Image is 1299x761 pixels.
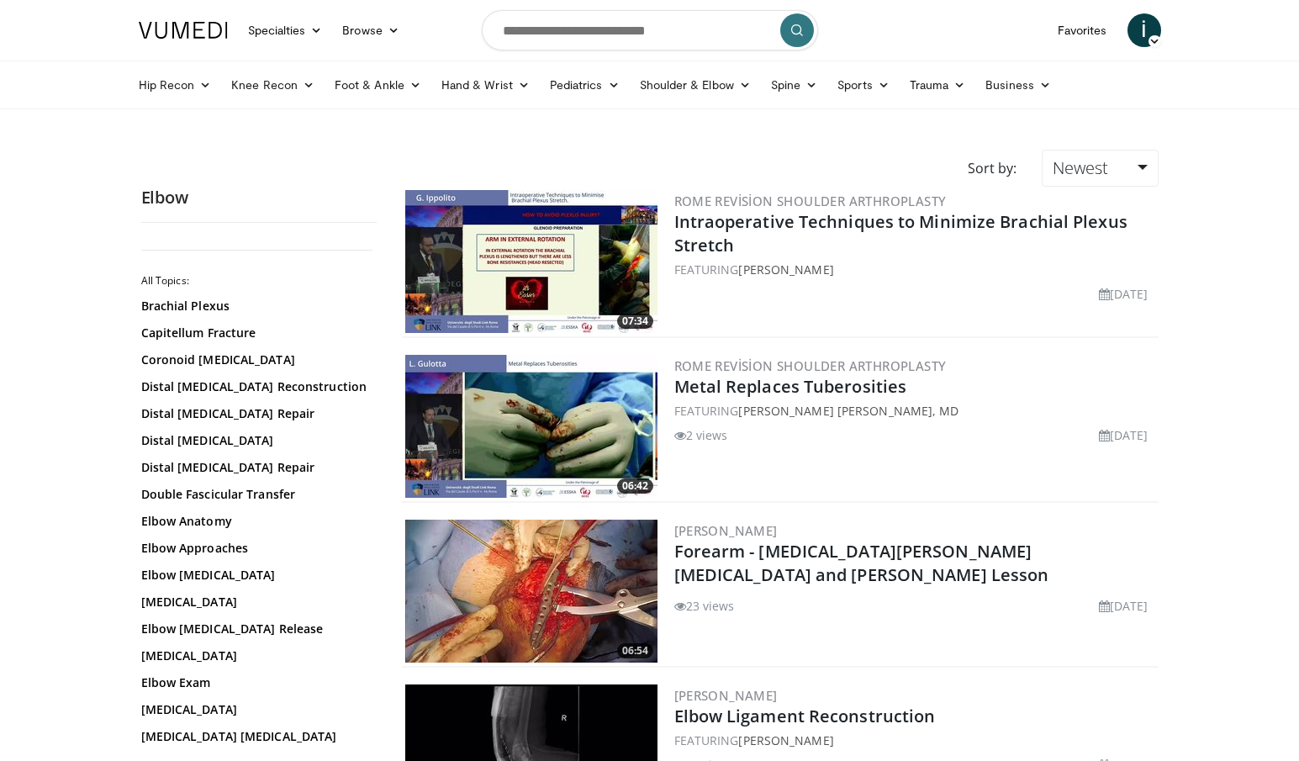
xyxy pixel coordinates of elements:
a: [MEDICAL_DATA] [141,594,368,610]
a: [MEDICAL_DATA] [MEDICAL_DATA] [141,728,368,745]
li: 2 views [674,426,728,444]
a: İ [1127,13,1161,47]
span: 07:34 [617,314,653,329]
a: Shoulder & Elbow [630,68,761,102]
a: Distal [MEDICAL_DATA] [141,432,368,449]
a: Foot & Ankle [325,68,431,102]
a: Favorites [1048,13,1117,47]
a: Specialties [238,13,333,47]
a: Distal [MEDICAL_DATA] Repair [141,405,368,422]
a: Brachial Plexus [141,298,368,314]
a: Browse [332,13,409,47]
h2: All Topics: [141,274,372,288]
div: FEATURING [674,402,1155,420]
img: 8eb1b581-1f49-4132-a6ff-46c20d2c9ccc.300x170_q85_crop-smart_upscale.jpg [405,520,657,663]
a: 06:54 [405,520,657,663]
div: FEATURING [674,732,1155,749]
li: [DATE] [1099,426,1149,444]
a: Newest [1042,150,1158,187]
a: Intraoperative Techniques to Minimize Brachial Plexus Stretch [674,210,1127,256]
a: Elbow [MEDICAL_DATA] Release [141,621,368,637]
input: Search topics, interventions [482,10,818,50]
a: Metal Replaces Tuberosities [674,375,907,398]
img: 79664923-6c7d-4073-92b0-8b70bf8165f2.300x170_q85_crop-smart_upscale.jpg [405,190,657,333]
li: 23 views [674,597,735,615]
img: 98ea1a58-a5eb-4fce-a648-f8b41e99bb4c.300x170_q85_crop-smart_upscale.jpg [405,355,657,498]
a: Coronoid [MEDICAL_DATA] [141,351,368,368]
a: Elbow Anatomy [141,513,368,530]
a: Pediatrics [540,68,630,102]
span: 06:42 [617,478,653,494]
li: [DATE] [1099,597,1149,615]
a: [MEDICAL_DATA] [141,701,368,718]
a: Elbow [MEDICAL_DATA] [141,567,368,584]
a: Knee Recon [221,68,325,102]
a: Rome Revision Shoulder Arthroplasty [674,357,947,374]
a: Hand & Wrist [431,68,540,102]
div: FEATURING [674,261,1155,278]
a: Elbow Approaches [141,540,368,557]
a: [PERSON_NAME] [674,522,778,539]
a: Elbow Ligament Reconstruction [674,705,936,727]
a: 07:34 [405,190,657,333]
a: [PERSON_NAME] [738,262,833,277]
li: [DATE] [1099,285,1149,303]
a: [MEDICAL_DATA] [141,647,368,664]
img: VuMedi Logo [139,22,228,39]
a: [PERSON_NAME] [PERSON_NAME], MD [738,403,958,419]
a: Sports [827,68,900,102]
a: Capitellum Fracture [141,325,368,341]
a: 06:42 [405,355,657,498]
span: Newest [1053,156,1108,179]
a: Business [975,68,1061,102]
a: Distal [MEDICAL_DATA] Repair [141,459,368,476]
a: Forearm - [MEDICAL_DATA][PERSON_NAME][MEDICAL_DATA] and [PERSON_NAME] Lesson [674,540,1049,586]
a: Elbow Exam [141,674,368,691]
a: [PERSON_NAME] [738,732,833,748]
a: Spine [761,68,827,102]
a: Rome Revision Shoulder Arthroplasty [674,193,947,209]
a: Trauma [900,68,976,102]
a: [PERSON_NAME] [674,687,778,704]
span: 06:54 [617,643,653,658]
a: Hip Recon [129,68,222,102]
a: Distal [MEDICAL_DATA] Reconstruction [141,378,368,395]
a: Double Fascicular Transfer [141,486,368,503]
h2: Elbow [141,187,377,209]
div: Sort by: [955,150,1029,187]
